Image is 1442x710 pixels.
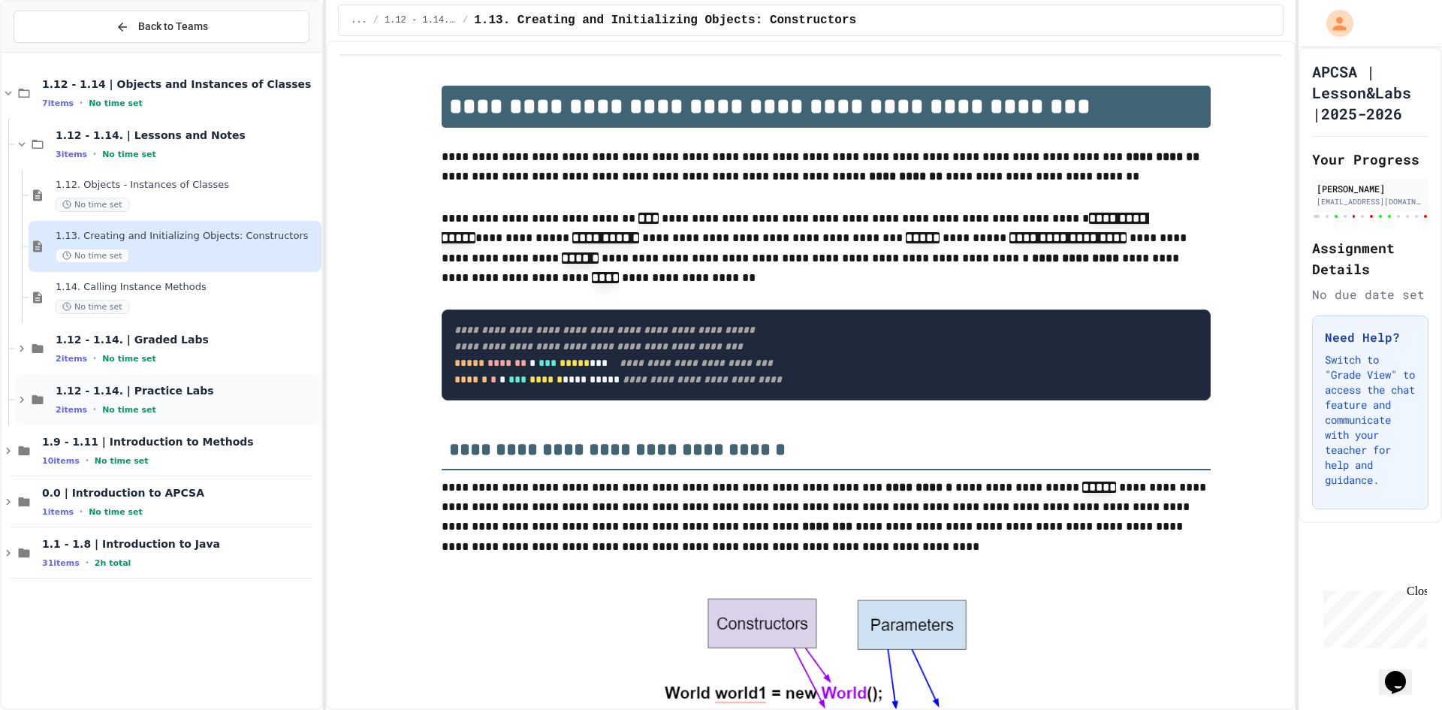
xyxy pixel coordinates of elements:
[42,486,318,500] span: 0.0 | Introduction to APCSA
[56,384,318,397] span: 1.12 - 1.14. | Practice Labs
[42,507,74,517] span: 1 items
[6,6,104,95] div: Chat with us now!Close
[80,97,83,109] span: •
[351,14,367,26] span: ...
[102,405,156,415] span: No time set
[56,249,129,263] span: No time set
[102,354,156,364] span: No time set
[89,98,143,108] span: No time set
[56,300,129,314] span: No time set
[1312,61,1428,124] h1: APCSA | Lesson&Labs |2025-2026
[474,11,856,29] span: 1.13. Creating and Initializing Objects: Constructors
[42,98,74,108] span: 7 items
[93,148,96,160] span: •
[42,77,318,91] span: 1.12 - 1.14 | Objects and Instances of Classes
[102,150,156,159] span: No time set
[56,354,87,364] span: 2 items
[1312,286,1428,304] div: No due date set
[56,405,87,415] span: 2 items
[56,179,318,192] span: 1.12. Objects - Instances of Classes
[56,281,318,294] span: 1.14. Calling Instance Methods
[1311,6,1357,41] div: My Account
[93,352,96,364] span: •
[373,14,379,26] span: /
[42,435,318,449] span: 1.9 - 1.11 | Introduction to Methods
[56,150,87,159] span: 3 items
[1379,650,1427,695] iframe: chat widget
[80,506,83,518] span: •
[95,558,131,568] span: 2h total
[93,403,96,415] span: •
[86,557,89,569] span: •
[56,128,318,142] span: 1.12 - 1.14. | Lessons and Notes
[89,507,143,517] span: No time set
[14,11,309,43] button: Back to Teams
[1312,149,1428,170] h2: Your Progress
[42,537,318,551] span: 1.1 - 1.8 | Introduction to Java
[42,558,80,568] span: 31 items
[56,333,318,346] span: 1.12 - 1.14. | Graded Labs
[42,456,80,466] span: 10 items
[385,14,457,26] span: 1.12 - 1.14. | Lessons and Notes
[138,19,208,35] span: Back to Teams
[1325,352,1416,488] p: Switch to "Grade View" to access the chat feature and communicate with your teacher for help and ...
[1317,196,1424,207] div: [EMAIL_ADDRESS][DOMAIN_NAME]
[56,198,129,212] span: No time set
[95,456,149,466] span: No time set
[86,455,89,467] span: •
[1325,328,1416,346] h3: Need Help?
[56,230,318,243] span: 1.13. Creating and Initializing Objects: Constructors
[463,14,468,26] span: /
[1317,585,1427,648] iframe: chat widget
[1312,237,1428,279] h2: Assignment Details
[1317,182,1424,195] div: [PERSON_NAME]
